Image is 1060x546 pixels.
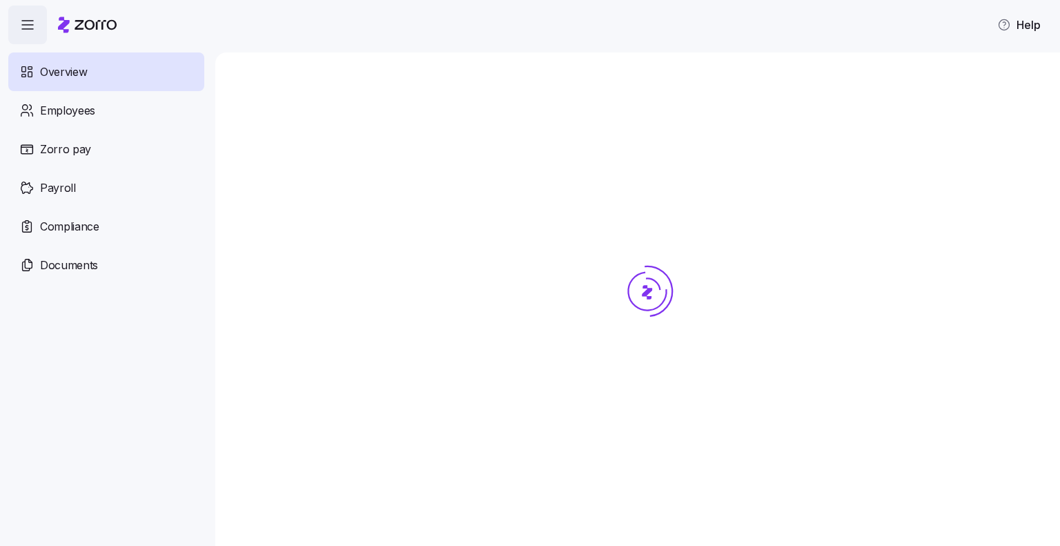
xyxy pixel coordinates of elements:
[8,91,204,130] a: Employees
[8,52,204,91] a: Overview
[997,17,1041,33] span: Help
[986,11,1052,39] button: Help
[40,179,76,197] span: Payroll
[8,246,204,284] a: Documents
[40,102,95,119] span: Employees
[40,64,87,81] span: Overview
[8,130,204,168] a: Zorro pay
[40,141,91,158] span: Zorro pay
[40,218,99,235] span: Compliance
[8,207,204,246] a: Compliance
[8,168,204,207] a: Payroll
[40,257,98,274] span: Documents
